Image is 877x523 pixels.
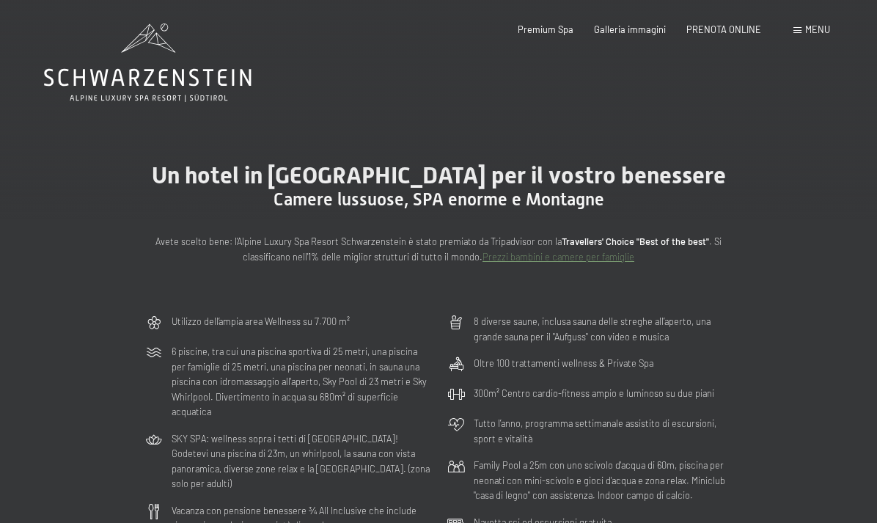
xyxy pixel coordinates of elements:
p: Family Pool a 25m con uno scivolo d'acqua di 60m, piscina per neonati con mini-scivolo e gioci d'... [474,458,732,502]
span: Un hotel in [GEOGRAPHIC_DATA] per il vostro benessere [152,161,726,189]
span: Camere lussuose, SPA enorme e Montagne [274,189,604,210]
a: Premium Spa [518,23,573,35]
p: Utilizzo dell‘ampia area Wellness su 7.700 m² [172,314,350,329]
p: Oltre 100 trattamenti wellness & Private Spa [474,356,653,370]
span: Menu [805,23,830,35]
a: Galleria immagini [594,23,666,35]
strong: Travellers' Choice "Best of the best" [562,235,709,247]
a: Prezzi bambini e camere per famiglie [482,251,634,263]
p: 300m² Centro cardio-fitness ampio e luminoso su due piani [474,386,714,401]
p: SKY SPA: wellness sopra i tetti di [GEOGRAPHIC_DATA]! Godetevi una piscina di 23m, un whirlpool, ... [172,431,430,491]
p: 6 piscine, tra cui una piscina sportiva di 25 metri, una piscina per famiglie di 25 metri, una pi... [172,344,430,419]
p: Avete scelto bene: l’Alpine Luxury Spa Resort Schwarzenstein è stato premiato da Tripadvisor con ... [145,234,732,264]
p: 8 diverse saune, inclusa sauna delle streghe all’aperto, una grande sauna per il "Aufguss" con vi... [474,314,732,344]
p: Tutto l’anno, programma settimanale assistito di escursioni, sport e vitalità [474,416,732,446]
a: PRENOTA ONLINE [686,23,761,35]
